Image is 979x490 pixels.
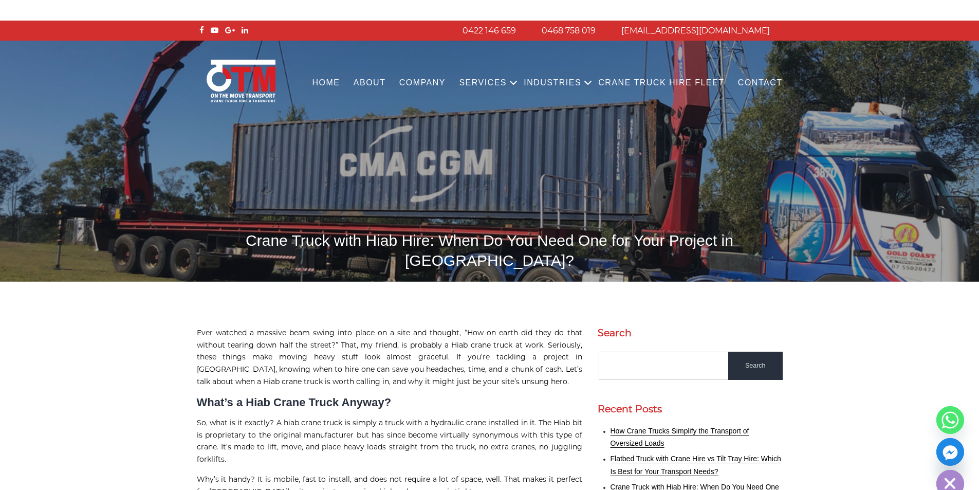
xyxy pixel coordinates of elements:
[452,69,513,97] a: Services
[598,403,783,415] h2: Recent Posts
[936,438,964,466] a: Facebook_Messenger
[611,455,781,476] a: Flatbed Truck with Crane Hire vs Tilt Tray Hire: Which Is Best for Your Transport Needs?
[517,69,588,97] a: Industries
[542,26,596,35] a: 0468 758 019
[621,26,770,35] a: [EMAIL_ADDRESS][DOMAIN_NAME]
[197,417,582,466] p: So, what is it exactly? A hiab crane truck is simply a truck with a hydraulic crane installed in ...
[197,327,582,388] p: Ever watched a massive beam swing into place on a site and thought, “How on earth did they do tha...
[393,69,453,97] a: COMPANY
[205,59,278,103] img: Otmtransport
[347,69,393,97] a: About
[611,427,749,448] a: How Crane Trucks Simplify the Transport of Oversized Loads
[463,26,516,35] a: 0422 146 659
[197,396,392,409] strong: What’s a Hiab Crane Truck Anyway?
[598,327,783,339] h2: Search
[936,406,964,434] a: Whatsapp
[728,352,783,380] input: Search
[197,230,783,270] h1: Crane Truck with Hiab Hire: When Do You Need One for Your Project in [GEOGRAPHIC_DATA]?
[592,69,731,97] a: Crane Truck Hire Fleet
[305,69,346,97] a: Home
[731,69,789,97] a: Contact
